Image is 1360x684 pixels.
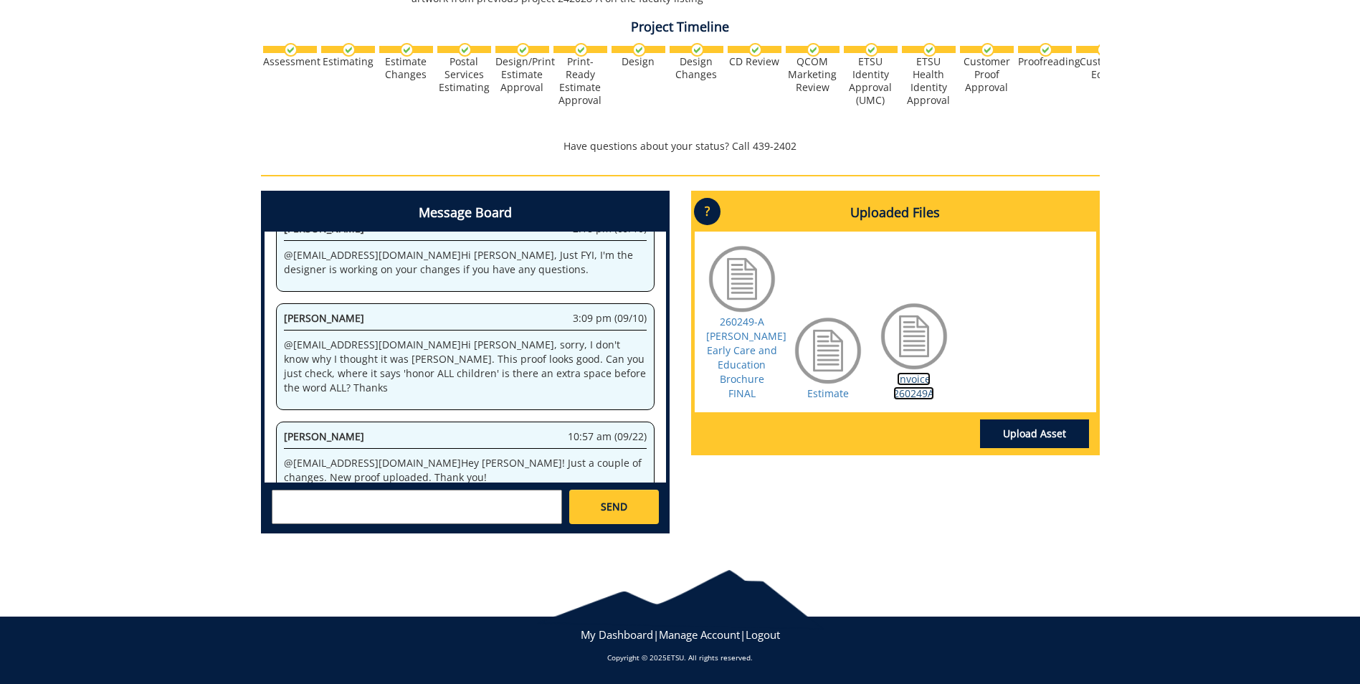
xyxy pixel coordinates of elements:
img: checkmark [1039,43,1052,57]
div: ETSU Health Identity Approval [902,55,956,107]
div: Assessment [263,55,317,68]
div: Design Changes [670,55,723,81]
p: @ [EMAIL_ADDRESS][DOMAIN_NAME] Hi [PERSON_NAME], sorry, I don't know why I thought it was [PERSON... [284,338,647,395]
a: Logout [746,627,780,642]
a: Invoice 260249A [893,372,934,400]
img: checkmark [574,43,588,57]
div: Customer Edits [1076,55,1130,81]
h4: Message Board [265,194,666,232]
h4: Project Timeline [261,20,1100,34]
div: Estimate Changes [379,55,433,81]
img: checkmark [807,43,820,57]
div: Proofreading [1018,55,1072,68]
p: @ [EMAIL_ADDRESS][DOMAIN_NAME] Hey [PERSON_NAME]! Just a couple of changes. New proof uploaded. T... [284,456,647,485]
img: checkmark [516,43,530,57]
img: checkmark [690,43,704,57]
p: @ [EMAIL_ADDRESS][DOMAIN_NAME] Hi [PERSON_NAME], Just FYI, I'm the designer is working on your ch... [284,248,647,277]
span: SEND [601,500,627,514]
img: checkmark [342,43,356,57]
a: My Dashboard [581,627,653,642]
img: checkmark [1097,43,1111,57]
img: checkmark [981,43,994,57]
span: [PERSON_NAME] [284,311,364,325]
span: 3:09 pm (09/10) [573,311,647,326]
div: ETSU Identity Approval (UMC) [844,55,898,107]
div: CD Review [728,55,781,68]
a: SEND [569,490,658,524]
textarea: messageToSend [272,490,562,524]
div: Print-Ready Estimate Approval [553,55,607,107]
div: Design [612,55,665,68]
img: checkmark [284,43,298,57]
img: checkmark [458,43,472,57]
div: Customer Proof Approval [960,55,1014,94]
span: 10:57 am (09/22) [568,429,647,444]
img: checkmark [923,43,936,57]
p: ? [694,198,721,225]
a: ETSU [667,652,684,662]
div: QCOM Marketing Review [786,55,840,94]
span: [PERSON_NAME] [284,429,364,443]
h4: Uploaded Files [695,194,1096,232]
div: Design/Print Estimate Approval [495,55,549,94]
div: Postal Services Estimating [437,55,491,94]
a: Upload Asset [980,419,1089,448]
img: checkmark [400,43,414,57]
a: Manage Account [659,627,740,642]
div: Estimating [321,55,375,68]
p: Have questions about your status? Call 439-2402 [261,139,1100,153]
img: checkmark [748,43,762,57]
a: Estimate [807,386,849,400]
img: checkmark [865,43,878,57]
img: checkmark [632,43,646,57]
a: 260249-A [PERSON_NAME] Early Care and Education Brochure FINAL [706,315,786,400]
